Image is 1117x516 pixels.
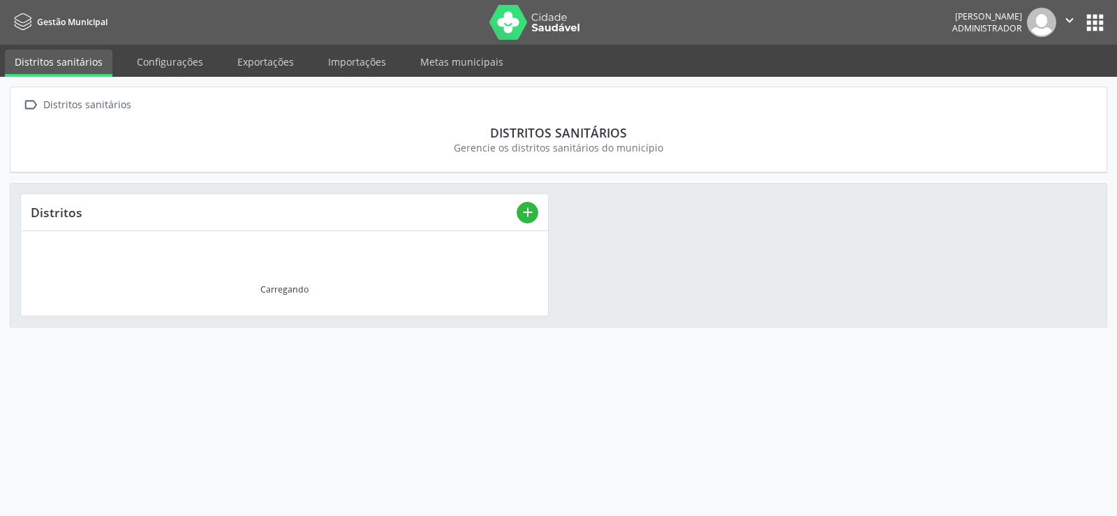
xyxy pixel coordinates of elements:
a: Configurações [127,50,213,74]
i: add [520,205,535,220]
a: Distritos sanitários [5,50,112,77]
div: Carregando [260,283,309,295]
span: Administrador [952,22,1022,34]
a: Exportações [228,50,304,74]
a: Gestão Municipal [10,10,108,34]
i:  [1062,13,1077,28]
div: Distritos sanitários [30,125,1087,140]
span: Gestão Municipal [37,16,108,28]
img: img [1027,8,1056,37]
i:  [20,95,40,115]
button: add [517,202,538,223]
div: [PERSON_NAME] [952,10,1022,22]
button: apps [1083,10,1107,35]
a:  Distritos sanitários [20,95,133,115]
div: Distritos [31,205,517,220]
div: Gerencie os distritos sanitários do município [30,140,1087,155]
div: Distritos sanitários [40,95,133,115]
button:  [1056,8,1083,37]
a: Metas municipais [410,50,513,74]
a: Importações [318,50,396,74]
